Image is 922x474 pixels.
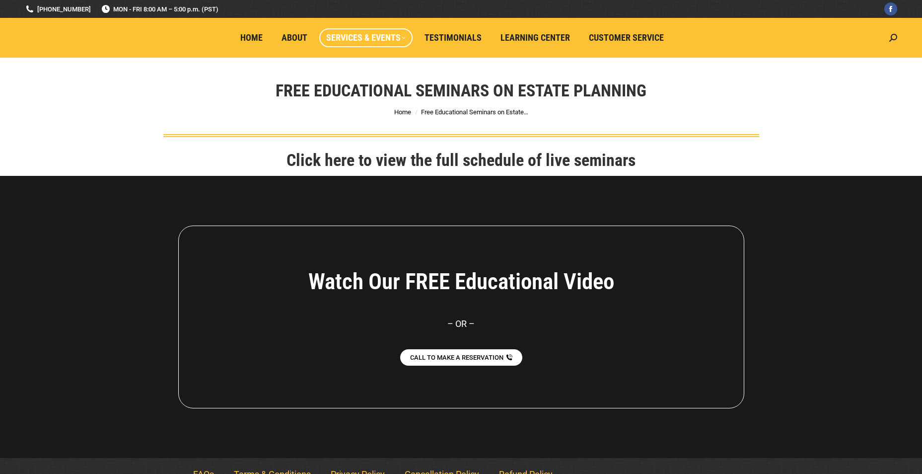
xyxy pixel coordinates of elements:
[884,2,897,15] a: Facebook page opens in new window
[421,108,528,116] span: Free Educational Seminars on Estate…
[582,28,671,47] a: Customer Service
[240,32,263,43] span: Home
[418,28,489,47] a: Testimonials
[286,150,636,170] a: Click here to view the full schedule of live seminars
[101,4,218,14] span: MON - FRI 8:00 AM – 5:00 p.m. (PST)
[326,32,406,43] span: Services & Events
[276,79,646,101] h1: Free Educational Seminars on Estate Planning
[282,32,307,43] span: About
[253,268,669,295] h4: Watch Our FREE Educational Video
[589,32,664,43] span: Customer Service
[500,32,570,43] span: Learning Center
[494,28,577,47] a: Learning Center
[425,32,482,43] span: Testimonials
[394,108,411,116] a: Home
[400,349,522,366] a: CALL TO MAKE A RESERVATION
[447,318,475,329] span: – OR –
[25,4,91,14] a: [PHONE_NUMBER]
[233,28,270,47] a: Home
[410,354,503,361] span: CALL TO MAKE A RESERVATION
[275,28,314,47] a: About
